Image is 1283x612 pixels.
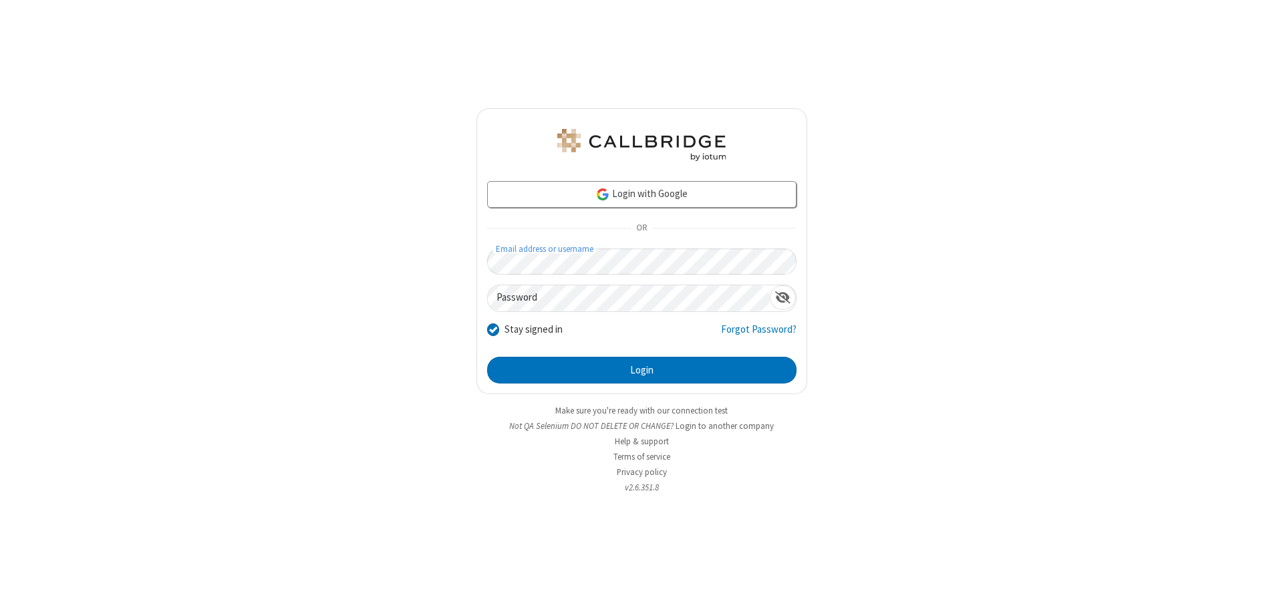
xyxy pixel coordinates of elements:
a: Forgot Password? [721,322,797,347]
li: Not QA Selenium DO NOT DELETE OR CHANGE? [476,420,807,432]
input: Password [488,285,770,311]
button: Login [487,357,797,384]
a: Make sure you're ready with our connection test [555,405,728,416]
input: Email address or username [487,249,797,275]
a: Terms of service [613,451,670,462]
div: Show password [770,285,796,310]
a: Login with Google [487,181,797,208]
li: v2.6.351.8 [476,481,807,494]
a: Help & support [615,436,669,447]
button: Login to another company [676,420,774,432]
a: Privacy policy [617,466,667,478]
span: OR [631,219,652,238]
img: google-icon.png [595,187,610,202]
label: Stay signed in [505,322,563,337]
img: QA Selenium DO NOT DELETE OR CHANGE [555,129,728,161]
